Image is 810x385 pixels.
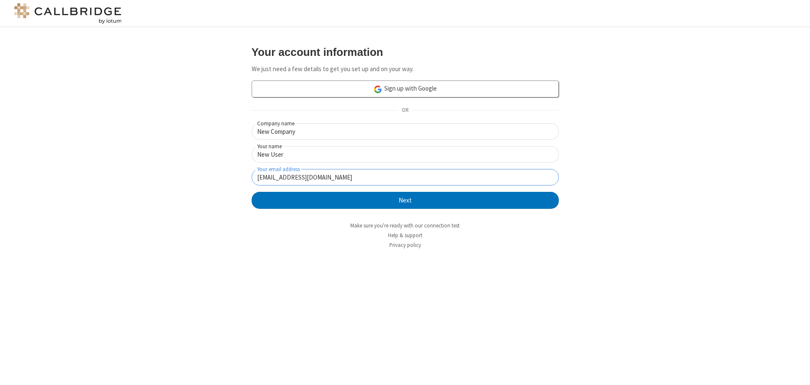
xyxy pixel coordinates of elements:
[252,46,559,58] h3: Your account information
[350,222,460,229] a: Make sure you're ready with our connection test
[13,3,123,24] img: logo@2x.png
[252,146,559,163] input: Your name
[388,232,422,239] a: Help & support
[373,85,383,94] img: google-icon.png
[252,192,559,209] button: Next
[252,80,559,97] a: Sign up with Google
[389,241,421,249] a: Privacy policy
[252,123,559,140] input: Company name
[252,169,559,186] input: Your email address
[252,64,559,74] p: We just need a few details to get you set up and on your way.
[398,105,412,116] span: OR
